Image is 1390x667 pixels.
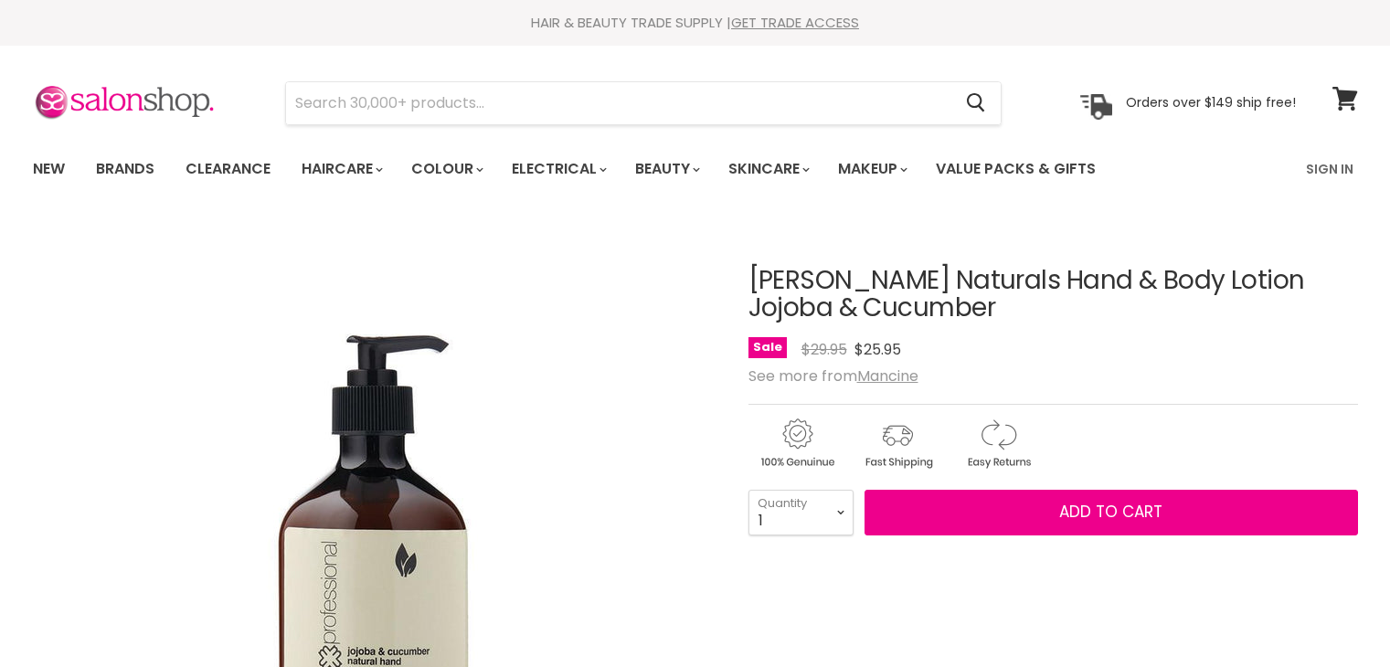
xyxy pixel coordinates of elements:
select: Quantity [748,490,854,535]
a: Beauty [621,150,711,188]
h1: [PERSON_NAME] Naturals Hand & Body Lotion Jojoba & Cucumber [748,267,1358,323]
a: Haircare [288,150,394,188]
a: Mancine [857,365,918,386]
button: Search [952,82,1001,124]
a: Electrical [498,150,618,188]
a: Sign In [1295,150,1364,188]
img: returns.gif [950,416,1046,471]
a: Clearance [172,150,284,188]
img: genuine.gif [748,416,845,471]
a: GET TRADE ACCESS [731,13,859,32]
a: Colour [398,150,494,188]
span: Add to cart [1059,501,1162,523]
span: $25.95 [854,339,901,360]
a: New [19,150,79,188]
a: Makeup [824,150,918,188]
span: See more from [748,365,918,386]
button: Add to cart [865,490,1358,535]
span: $29.95 [801,339,847,360]
a: Brands [82,150,168,188]
ul: Main menu [19,143,1203,196]
div: HAIR & BEAUTY TRADE SUPPLY | [10,14,1381,32]
a: Skincare [715,150,821,188]
form: Product [285,81,1002,125]
input: Search [286,82,952,124]
nav: Main [10,143,1381,196]
p: Orders over $149 ship free! [1126,94,1296,111]
a: Value Packs & Gifts [922,150,1109,188]
span: Sale [748,337,787,358]
img: shipping.gif [849,416,946,471]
